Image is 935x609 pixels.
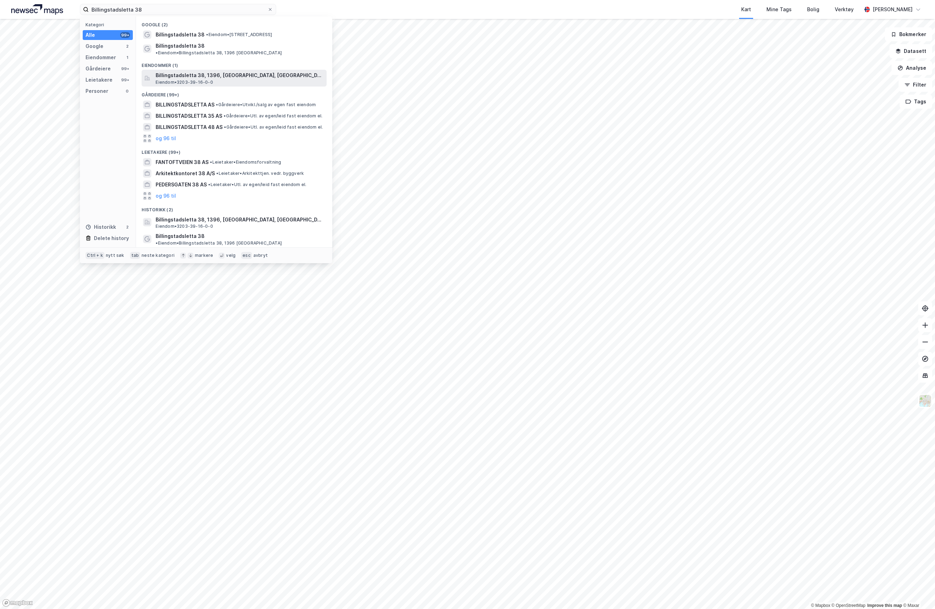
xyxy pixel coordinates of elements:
span: Eiendom • [STREET_ADDRESS] [206,32,272,37]
div: Gårdeiere (99+) [136,87,332,99]
span: • [224,113,226,118]
div: 2 [124,43,130,49]
span: Billingstadsletta 38, 1396, [GEOGRAPHIC_DATA], [GEOGRAPHIC_DATA] [156,215,324,224]
span: Gårdeiere • Utl. av egen/leid fast eiendom el. [224,113,322,119]
a: Mapbox homepage [2,599,33,607]
button: og 96 til [156,192,176,200]
div: Eiendommer (1) [136,57,332,70]
div: Personer [86,87,108,95]
span: Billingstadsletta 38 [156,30,205,39]
div: Historikk [86,223,116,231]
img: logo.a4113a55bc3d86da70a041830d287a7e.svg [11,4,63,15]
span: Eiendom • 3203-39-16-0-0 [156,80,213,85]
button: Datasett [889,44,932,58]
span: Billingstadsletta 38 [156,42,205,50]
div: Delete history [94,234,129,242]
input: Søk på adresse, matrikkel, gårdeiere, leietakere eller personer [89,4,267,15]
div: Google (2) [136,16,332,29]
span: FANTOFTVEIEN 38 AS [156,158,209,166]
span: Gårdeiere • Utl. av egen/leid fast eiendom el. [224,124,323,130]
span: Eiendom • Billingstadsletta 38, 1396 [GEOGRAPHIC_DATA] [156,50,282,56]
img: Z [919,394,932,408]
div: 99+ [120,32,130,38]
span: • [208,182,210,187]
span: • [156,50,158,55]
div: Leietakere (99+) [136,144,332,157]
div: nytt søk [106,253,124,258]
div: velg [226,253,236,258]
span: Gårdeiere • Utvikl./salg av egen fast eiendom [216,102,316,108]
div: Gårdeiere [86,64,111,73]
div: esc [241,252,252,259]
div: [PERSON_NAME] [873,5,913,14]
div: 1 [124,55,130,60]
button: Bokmerker [885,27,932,41]
span: Leietaker • Arkitekttjen. vedr. byggverk [216,171,304,176]
button: Filter [899,78,932,92]
div: Alle [86,31,95,39]
span: PEDERSGATEN 38 AS [156,180,207,189]
span: • [224,124,226,130]
div: Historikk (2) [136,201,332,214]
div: Mine Tags [766,5,792,14]
div: avbryt [253,253,268,258]
span: • [156,240,158,246]
div: Kontrollprogram for chat [900,575,935,609]
div: 99+ [120,66,130,71]
div: Bolig [807,5,819,14]
div: Eiendommer [86,53,116,62]
button: og 96 til [156,134,176,143]
div: Leietakere [86,76,112,84]
span: Arkitektkontoret 38 A/S [156,169,215,178]
span: • [206,32,208,37]
button: Tags [900,95,932,109]
span: Billingstadsletta 38 [156,232,205,240]
a: Mapbox [811,603,830,608]
div: markere [195,253,213,258]
span: • [216,171,218,176]
button: Analyse [892,61,932,75]
a: OpenStreetMap [832,603,866,608]
div: tab [130,252,141,259]
div: neste kategori [142,253,175,258]
div: Google [86,42,103,50]
span: BILLINGSTADSLETTA AS [156,101,214,109]
span: Eiendom • Billingstadsletta 38, 1396 [GEOGRAPHIC_DATA] [156,240,282,246]
div: Ctrl + k [86,252,104,259]
span: BILLINGSTADSLETTA 35 AS [156,112,222,120]
div: Kart [741,5,751,14]
iframe: Chat Widget [900,575,935,609]
span: Leietaker • Eiendomsforvaltning [210,159,281,165]
span: BILLINGSTADSLETTA 48 AS [156,123,223,131]
div: Kategori [86,22,133,27]
span: Leietaker • Utl. av egen/leid fast eiendom el. [208,182,306,187]
a: Improve this map [867,603,902,608]
div: Verktøy [835,5,854,14]
span: • [216,102,218,107]
span: Eiendom • 3203-39-16-0-0 [156,224,213,229]
div: 2 [124,224,130,230]
span: Billingstadsletta 38, 1396, [GEOGRAPHIC_DATA], [GEOGRAPHIC_DATA] [156,71,324,80]
div: 99+ [120,77,130,83]
span: • [210,159,212,165]
div: 0 [124,88,130,94]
